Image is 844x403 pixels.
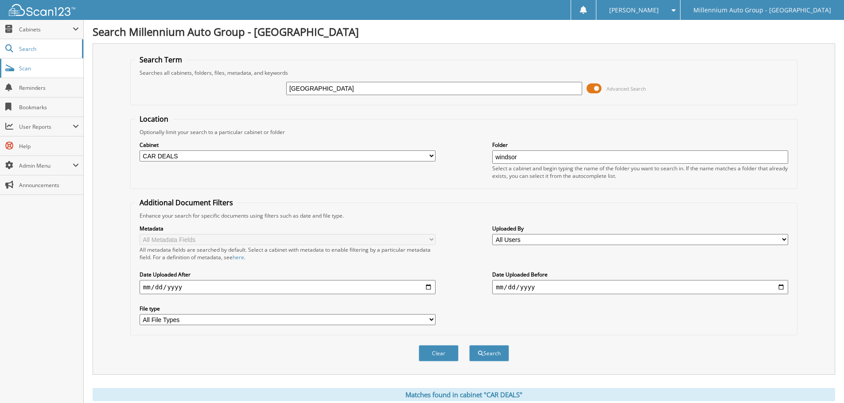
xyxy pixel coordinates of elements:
[135,212,793,219] div: Enhance your search for specific documents using filters such as date and file type.
[469,345,509,361] button: Search
[607,85,646,92] span: Advanced Search
[492,165,788,180] div: Select a cabinet and begin typing the name of the folder you want to search in. If the name match...
[140,280,436,294] input: start
[93,24,835,39] h1: Search Millennium Auto Group - [GEOGRAPHIC_DATA]
[609,8,659,13] span: [PERSON_NAME]
[693,8,831,13] span: Millennium Auto Group - [GEOGRAPHIC_DATA]
[140,271,436,278] label: Date Uploaded After
[140,141,436,149] label: Cabinet
[135,128,793,136] div: Optionally limit your search to a particular cabinet or folder
[492,271,788,278] label: Date Uploaded Before
[800,361,844,403] iframe: Chat Widget
[19,84,79,92] span: Reminders
[135,55,187,65] legend: Search Term
[19,104,79,111] span: Bookmarks
[233,253,244,261] a: here
[140,225,436,232] label: Metadata
[19,123,73,130] span: User Reports
[492,225,788,232] label: Uploaded By
[19,65,79,72] span: Scan
[140,246,436,261] div: All metadata fields are searched by default. Select a cabinet with metadata to enable filtering b...
[135,114,173,124] legend: Location
[9,4,75,16] img: scan123-logo-white.svg
[19,45,78,53] span: Search
[19,181,79,189] span: Announcements
[19,26,73,33] span: Cabinets
[93,388,835,401] div: Matches found in cabinet "CAR DEALS"
[19,142,79,150] span: Help
[492,280,788,294] input: end
[135,69,793,77] div: Searches all cabinets, folders, files, metadata, and keywords
[140,305,436,312] label: File type
[419,345,459,361] button: Clear
[492,141,788,149] label: Folder
[19,162,73,169] span: Admin Menu
[135,198,237,207] legend: Additional Document Filters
